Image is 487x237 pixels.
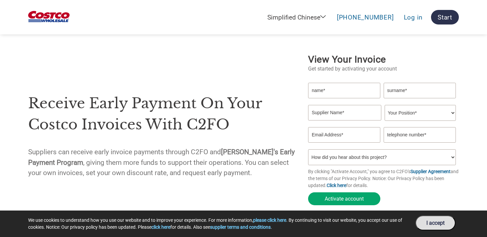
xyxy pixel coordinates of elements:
button: I accept [415,215,456,230]
input: name* [308,83,380,98]
font: start [438,14,452,21]
font: Receive early payment on your Costco invoices with C2FO [28,94,262,134]
select: Title/Role [385,105,456,121]
a: start [431,10,459,24]
a: Log in [404,14,423,21]
font: for details. Also see [170,224,210,230]
input: Supplier Name* [308,105,381,120]
a: please click here [253,217,286,223]
font: By clicking "Activate Account," you agree to C2FO's [308,169,410,174]
font: I accept [426,220,445,226]
font: and the terms of our Privacy Policy. Notice: Our Privacy Policy has been updated. [308,169,459,188]
input: surname* [384,83,456,98]
input: telephone number* [384,127,456,143]
a: supplier terms and conditions [210,224,271,230]
font: Activate account [325,196,364,202]
button: Activate account [308,192,380,205]
input: Invalid Email format [308,127,380,143]
font: We use cookies to understand how you use our website and to improve your experience. For more inf... [28,217,253,223]
font: [PERSON_NAME]'s Early Payment Program [28,148,295,166]
img: Costco [28,11,70,22]
font: , giving them more funds to support their operations. You can select your own invoices, set your ... [28,159,289,177]
a: Supplier Agreement [410,169,451,174]
font: Suppliers can receive early invoice payments through C2FO and [28,148,221,156]
a: [PHONE_NUMBER] [337,14,394,21]
a: Click here [327,183,346,188]
font: View your invoice [308,54,386,65]
a: click here [151,224,170,230]
font: Get started by activating your account [308,66,397,72]
font: . [271,224,272,230]
font: for details. [346,183,368,188]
